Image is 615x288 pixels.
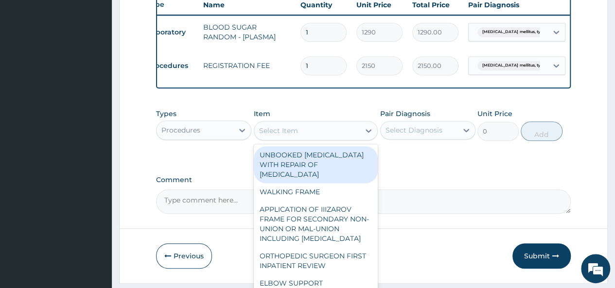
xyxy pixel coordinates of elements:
[512,243,571,269] button: Submit
[386,125,442,135] div: Select Diagnosis
[477,109,512,119] label: Unit Price
[254,146,378,183] div: UNBOOKED [MEDICAL_DATA] WITH REPAIR OF [MEDICAL_DATA]
[254,183,378,201] div: WALKING FRAME
[259,126,298,136] div: Select Item
[51,54,163,67] div: Chat with us now
[198,17,296,47] td: BLOOD SUGAR RANDOM - [PLASMA]
[254,201,378,247] div: APPLICATION OF IIIZAROV FRAME FOR SECONDARY NON-UNION OR MAL-UNION INCLUDING [MEDICAL_DATA]
[477,61,568,70] span: [MEDICAL_DATA] mellitus, type unspec...
[159,5,183,28] div: Minimize live chat window
[198,56,296,75] td: REGISTRATION FEE
[521,121,562,141] button: Add
[477,27,568,37] span: [MEDICAL_DATA] mellitus, type unspec...
[254,109,270,119] label: Item
[56,84,134,182] span: We're online!
[254,247,378,274] div: ORTHOPEDIC SURGEON FIRST INPATIENT REVIEW
[156,110,176,118] label: Types
[156,176,571,184] label: Comment
[5,188,185,222] textarea: Type your message and hit 'Enter'
[142,57,198,75] td: Procedures
[156,243,212,269] button: Previous
[161,125,200,135] div: Procedures
[142,23,198,41] td: Laboratory
[380,109,430,119] label: Pair Diagnosis
[18,49,39,73] img: d_794563401_company_1708531726252_794563401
